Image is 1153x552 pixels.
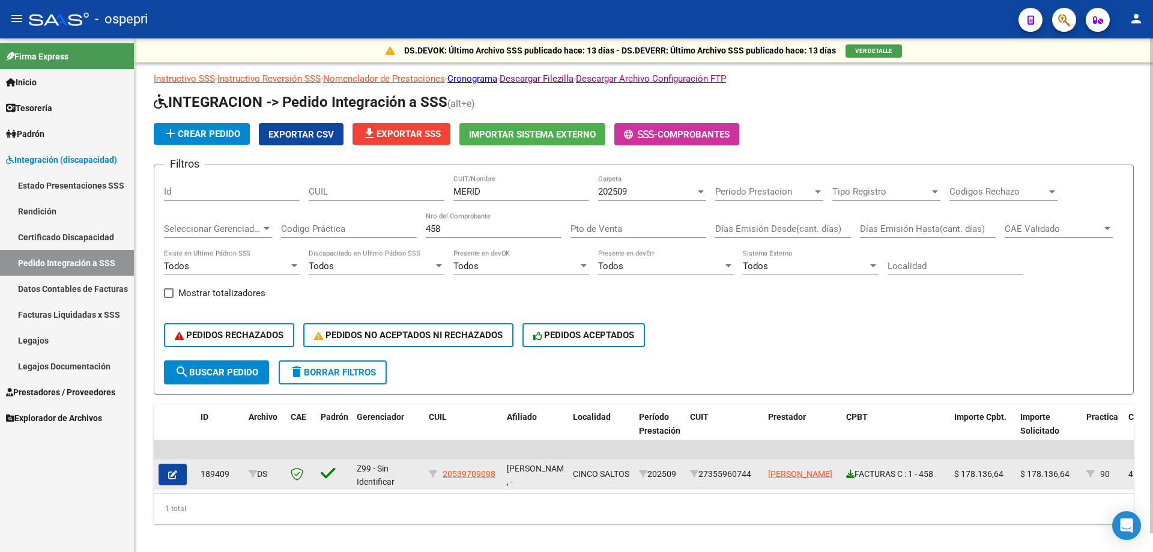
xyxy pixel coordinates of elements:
[10,11,24,26] mat-icon: menu
[1112,511,1141,540] div: Open Intercom Messenger
[259,123,343,145] button: Exportar CSV
[846,412,868,422] span: CPBT
[154,494,1134,524] div: 1 total
[598,261,623,271] span: Todos
[154,123,250,145] button: Crear Pedido
[1128,469,1133,479] span: 4
[163,126,178,141] mat-icon: add
[6,153,117,166] span: Integración (discapacidad)
[6,127,44,141] span: Padrón
[1082,404,1124,457] datatable-header-cell: Practica
[164,261,189,271] span: Todos
[6,411,102,425] span: Explorador de Archivos
[164,156,205,172] h3: Filtros
[164,223,261,234] span: Seleccionar Gerenciador
[1015,404,1082,457] datatable-header-cell: Importe Solicitado
[614,123,739,145] button: -Comprobantes
[362,126,377,141] mat-icon: file_download
[469,129,596,140] span: Importar Sistema Externo
[321,412,348,422] span: Padrón
[357,464,395,487] span: Z99 - Sin Identificar
[768,412,806,422] span: Prestador
[314,330,503,341] span: PEDIDOS NO ACEPTADOS NI RECHAZADOS
[459,123,605,145] button: Importar Sistema Externo
[639,467,680,481] div: 202509
[949,186,1047,197] span: Codigos Rechazo
[443,469,495,479] span: 20539709098
[658,129,730,140] span: Comprobantes
[309,261,334,271] span: Todos
[352,404,424,457] datatable-header-cell: Gerenciador
[768,469,832,479] span: [PERSON_NAME]
[164,323,294,347] button: PEDIDOS RECHAZADOS
[404,44,836,57] p: DS.DEVOK: Último Archivo SSS publicado hace: 13 días - DS.DEVERR: Último Archivo SSS publicado ha...
[846,44,902,58] button: VER DETALLE
[743,261,768,271] span: Todos
[832,186,930,197] span: Tipo Registro
[690,412,709,422] span: CUIT
[715,186,813,197] span: Periodo Prestacion
[201,412,208,422] span: ID
[1129,11,1143,26] mat-icon: person
[507,412,537,422] span: Afiliado
[303,323,513,347] button: PEDIDOS NO ACEPTADOS NI RECHAZADOS
[217,73,321,84] a: Instructivo Reversión SSS
[249,467,281,481] div: DS
[291,412,306,422] span: CAE
[154,72,1134,85] p: - - - - -
[95,6,148,32] span: - ospepri
[249,412,277,422] span: Archivo
[289,367,376,378] span: Borrar Filtros
[196,404,244,457] datatable-header-cell: ID
[429,412,447,422] span: CUIL
[175,365,189,379] mat-icon: search
[357,412,404,422] span: Gerenciador
[624,129,658,140] span: -
[453,261,479,271] span: Todos
[954,412,1006,422] span: Importe Cpbt.
[522,323,646,347] button: PEDIDOS ACEPTADOS
[353,123,450,145] button: Exportar SSS
[1005,223,1102,234] span: CAE Validado
[286,404,316,457] datatable-header-cell: CAE
[949,404,1015,457] datatable-header-cell: Importe Cpbt.
[201,467,239,481] div: 189409
[533,330,635,341] span: PEDIDOS ACEPTADOS
[154,73,215,84] a: Instructivo SSS
[178,286,265,300] span: Mostrar totalizadores
[763,404,841,457] datatable-header-cell: Prestador
[6,76,37,89] span: Inicio
[175,367,258,378] span: Buscar Pedido
[1100,469,1110,479] span: 90
[424,404,502,457] datatable-header-cell: CUIL
[507,464,571,487] span: [PERSON_NAME] , -
[362,129,441,139] span: Exportar SSS
[447,73,497,84] a: Cronograma
[685,404,763,457] datatable-header-cell: CUIT
[841,404,949,457] datatable-header-cell: CPBT
[502,404,568,457] datatable-header-cell: Afiliado
[289,365,304,379] mat-icon: delete
[576,73,726,84] a: Descargar Archivo Configuración FTP
[573,412,611,422] span: Localidad
[154,94,447,111] span: INTEGRACION -> Pedido Integración a SSS
[1086,412,1118,422] span: Practica
[598,186,627,197] span: 202509
[639,412,680,435] span: Período Prestación
[500,73,573,84] a: Descargar Filezilla
[163,129,240,139] span: Crear Pedido
[855,47,892,54] span: VER DETALLE
[954,469,1003,479] span: $ 178.136,64
[1020,412,1059,435] span: Importe Solicitado
[316,404,352,457] datatable-header-cell: Padrón
[164,360,269,384] button: Buscar Pedido
[244,404,286,457] datatable-header-cell: Archivo
[175,330,283,341] span: PEDIDOS RECHAZADOS
[634,404,685,457] datatable-header-cell: Período Prestación
[447,98,475,109] span: (alt+e)
[573,469,629,479] span: CINCO SALTOS
[268,129,334,140] span: Exportar CSV
[323,73,445,84] a: Nomenclador de Prestaciones
[690,467,758,481] div: 27355960744
[6,102,52,115] span: Tesorería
